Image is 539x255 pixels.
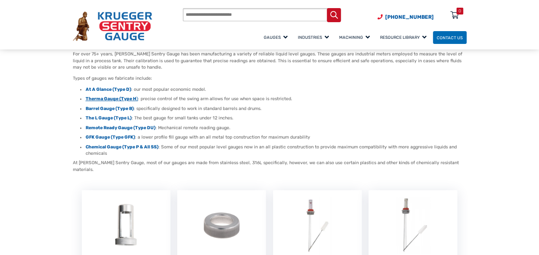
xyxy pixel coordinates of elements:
a: At A Glance (Type D) [86,87,131,92]
span: Industries [298,35,329,40]
span: Machining [339,35,370,40]
a: Chemical Gauge (Type P & All SS) [86,144,159,150]
li: : precise control of the swing arm allows for use when space is restricted. [86,96,467,102]
div: 0 [458,8,461,14]
span: Gauges [264,35,288,40]
li: : a lower profile fill gauge with an all metal top construction for maximum durability [86,134,467,140]
a: Gauges [260,30,294,45]
a: Therma Gauge (Type H) [86,96,138,101]
p: For over 75+ years, [PERSON_NAME] Sentry Gauge has been manufacturing a variety of reliable liqui... [73,51,467,71]
a: Barrel Gauge (Type B) [86,106,134,111]
p: At [PERSON_NAME] Sentry Gauge, most of our gauges are made from stainless steel, 316L specificall... [73,159,467,173]
a: Industries [294,30,335,45]
span: Contact Us [437,35,463,40]
li: : The best gauge for small tanks under 12 inches. [86,115,467,121]
a: Remote Ready Gauge (Type DU) [86,125,156,130]
a: Contact Us [433,31,467,44]
li: : our most popular economic model. [86,86,467,93]
a: Phone Number (920) 434-8860 [378,13,434,21]
li: : Some of our most popular level gauges now in an all plastic construction to provide maximum com... [86,144,467,156]
li: : specifically designed to work in standard barrels and drums. [86,105,467,112]
span: Resource Library [380,35,427,40]
a: GFK Gauge (Type GFK) [86,134,135,140]
a: The L Gauge (Type L) [86,115,132,121]
strong: Therma Gauge (Type H [86,96,136,101]
img: Krueger Sentry Gauge [73,12,152,41]
span: [PHONE_NUMBER] [385,14,434,20]
li: : Mechanical remote reading gauge. [86,125,467,131]
a: Resource Library [376,30,433,45]
p: Types of gauges we fabricate include: [73,75,467,82]
a: Machining [335,30,376,45]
